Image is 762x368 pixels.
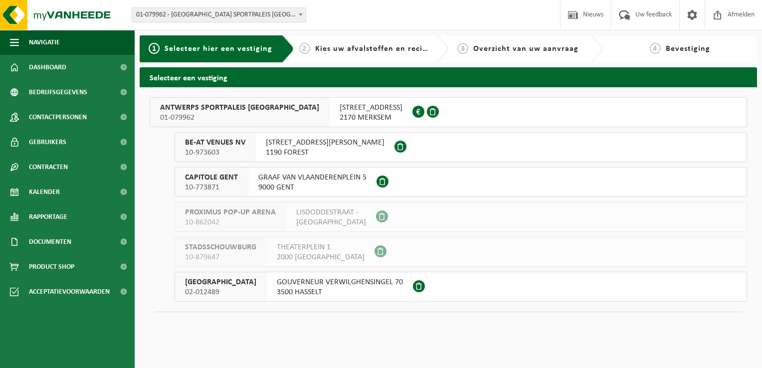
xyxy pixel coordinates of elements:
span: 2170 MERKSEM [340,113,402,123]
span: 01-079962 - ANTWERPS SPORTPALEIS NV - MERKSEM [132,7,306,22]
span: 2 [299,43,310,54]
span: Gebruikers [29,130,66,155]
span: 9000 GENT [258,183,367,192]
span: Overzicht van uw aanvraag [473,45,578,53]
span: [STREET_ADDRESS] [340,103,402,113]
span: LISDODDESTRAAT - [296,207,366,217]
button: CAPITOLE GENT 10-773871 GRAAF VAN VLAANDERENPLEIN 59000 GENT [175,167,747,197]
span: 10-973603 [185,148,245,158]
span: 1 [149,43,160,54]
button: [GEOGRAPHIC_DATA] 02-012489 GOUVERNEUR VERWILGHENSINGEL 703500 HASSELT [175,272,747,302]
span: ANTWERPS SPORTPALEIS [GEOGRAPHIC_DATA] [160,103,319,113]
span: Dashboard [29,55,66,80]
span: CAPITOLE GENT [185,173,238,183]
span: STADSSCHOUWBURG [185,242,256,252]
span: 01-079962 - ANTWERPS SPORTPALEIS NV - MERKSEM [132,8,306,22]
span: 10-862042 [185,217,276,227]
span: PROXIMUS POP-UP ARENA [185,207,276,217]
span: BE-AT VENUES NV [185,138,245,148]
span: 01-079962 [160,113,319,123]
span: Documenten [29,229,71,254]
span: [GEOGRAPHIC_DATA] [296,217,366,227]
span: 3 [457,43,468,54]
span: [STREET_ADDRESS][PERSON_NAME] [266,138,384,148]
span: Acceptatievoorwaarden [29,279,110,304]
button: ANTWERPS SPORTPALEIS [GEOGRAPHIC_DATA] 01-079962 [STREET_ADDRESS]2170 MERKSEM [150,97,747,127]
span: [GEOGRAPHIC_DATA] [185,277,256,287]
span: Contactpersonen [29,105,87,130]
button: BE-AT VENUES NV 10-973603 [STREET_ADDRESS][PERSON_NAME]1190 FOREST [175,132,747,162]
span: 4 [650,43,661,54]
span: 10-879647 [185,252,256,262]
span: Product Shop [29,254,74,279]
span: GRAAF VAN VLAANDERENPLEIN 5 [258,173,367,183]
span: Bevestiging [666,45,710,53]
span: THEATERPLEIN 1 [277,242,365,252]
span: Kalender [29,180,60,204]
h2: Selecteer een vestiging [140,67,757,87]
span: GOUVERNEUR VERWILGHENSINGEL 70 [277,277,403,287]
span: 10-773871 [185,183,238,192]
span: Navigatie [29,30,60,55]
span: Selecteer hier een vestiging [165,45,272,53]
span: 3500 HASSELT [277,287,403,297]
span: 1190 FOREST [266,148,384,158]
span: Contracten [29,155,68,180]
span: Kies uw afvalstoffen en recipiënten [315,45,452,53]
span: Bedrijfsgegevens [29,80,87,105]
span: 2000 [GEOGRAPHIC_DATA] [277,252,365,262]
span: 02-012489 [185,287,256,297]
span: Rapportage [29,204,67,229]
